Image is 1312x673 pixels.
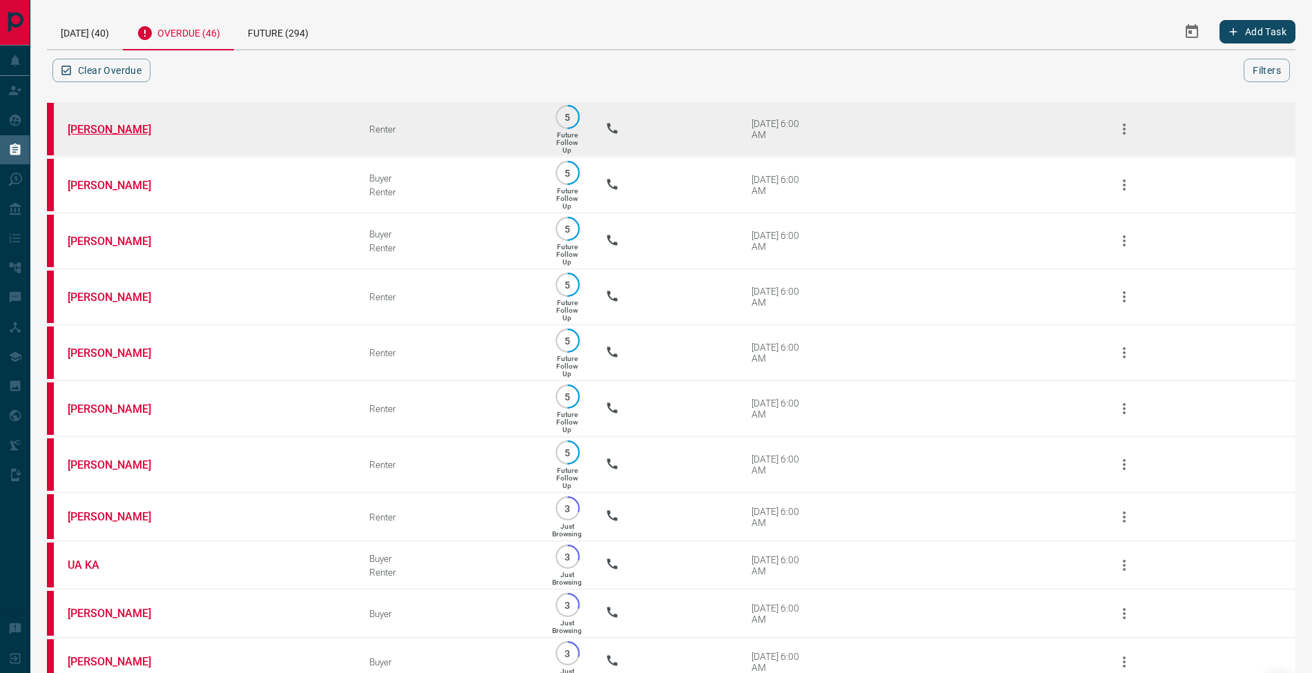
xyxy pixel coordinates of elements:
[123,14,234,50] div: Overdue (46)
[369,459,529,470] div: Renter
[47,215,54,267] div: property.ca
[562,552,573,562] p: 3
[369,291,529,302] div: Renter
[562,503,573,514] p: 3
[562,335,573,346] p: 5
[752,174,810,196] div: [DATE] 6:00 AM
[1175,15,1208,48] button: Select Date Range
[47,326,54,379] div: property.ca
[369,347,529,358] div: Renter
[752,603,810,625] div: [DATE] 6:00 AM
[369,242,529,253] div: Renter
[68,291,171,304] a: [PERSON_NAME]
[47,438,54,491] div: property.ca
[369,173,529,184] div: Buyer
[562,112,573,122] p: 5
[68,510,171,523] a: [PERSON_NAME]
[752,398,810,420] div: [DATE] 6:00 AM
[752,506,810,528] div: [DATE] 6:00 AM
[752,118,810,140] div: [DATE] 6:00 AM
[562,600,573,610] p: 3
[752,342,810,364] div: [DATE] 6:00 AM
[562,648,573,659] p: 3
[47,271,54,323] div: property.ca
[47,382,54,435] div: property.ca
[68,179,171,192] a: [PERSON_NAME]
[369,567,529,578] div: Renter
[752,286,810,308] div: [DATE] 6:00 AM
[562,391,573,402] p: 5
[556,187,578,210] p: Future Follow Up
[369,186,529,197] div: Renter
[752,554,810,576] div: [DATE] 6:00 AM
[68,347,171,360] a: [PERSON_NAME]
[47,14,123,49] div: [DATE] (40)
[68,607,171,620] a: [PERSON_NAME]
[752,230,810,252] div: [DATE] 6:00 AM
[52,59,150,82] button: Clear Overdue
[752,453,810,476] div: [DATE] 6:00 AM
[234,14,322,49] div: Future (294)
[562,224,573,234] p: 5
[752,651,810,673] div: [DATE] 6:00 AM
[562,280,573,290] p: 5
[556,467,578,489] p: Future Follow Up
[68,655,171,668] a: [PERSON_NAME]
[47,543,54,587] div: property.ca
[552,619,582,634] p: Just Browsing
[369,228,529,240] div: Buyer
[562,168,573,178] p: 5
[369,124,529,135] div: Renter
[68,123,171,136] a: [PERSON_NAME]
[556,355,578,378] p: Future Follow Up
[68,402,171,416] a: [PERSON_NAME]
[47,591,54,636] div: property.ca
[369,403,529,414] div: Renter
[68,235,171,248] a: [PERSON_NAME]
[68,458,171,471] a: [PERSON_NAME]
[556,131,578,154] p: Future Follow Up
[562,447,573,458] p: 5
[47,159,54,211] div: property.ca
[556,243,578,266] p: Future Follow Up
[1244,59,1290,82] button: Filters
[556,299,578,322] p: Future Follow Up
[369,608,529,619] div: Buyer
[552,523,582,538] p: Just Browsing
[47,103,54,155] div: property.ca
[369,511,529,523] div: Renter
[552,571,582,586] p: Just Browsing
[68,558,171,572] a: UA KA
[369,553,529,564] div: Buyer
[556,411,578,433] p: Future Follow Up
[1220,20,1295,43] button: Add Task
[47,494,54,539] div: property.ca
[369,656,529,667] div: Buyer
